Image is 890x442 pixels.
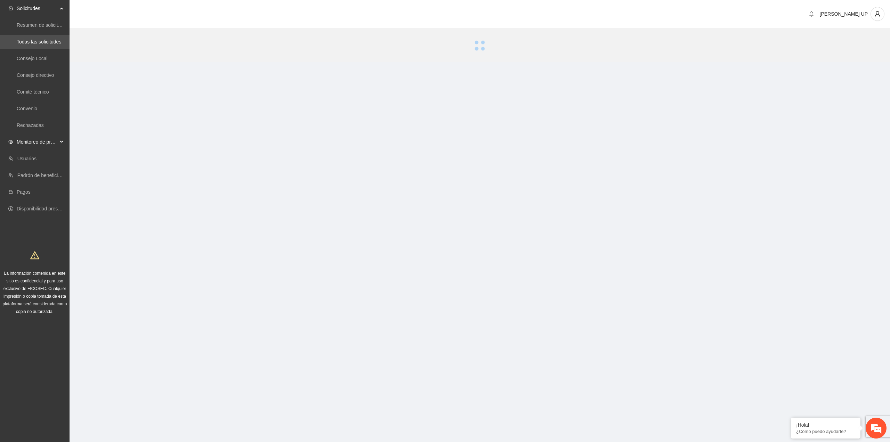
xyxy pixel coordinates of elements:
[17,89,49,95] a: Comité técnico
[796,422,855,428] div: ¡Hola!
[806,8,817,19] button: bell
[17,39,61,45] a: Todas las solicitudes
[17,56,48,61] a: Consejo Local
[17,106,37,111] a: Convenio
[17,1,58,15] span: Solicitudes
[17,122,44,128] a: Rechazadas
[40,93,96,163] span: Estamos en línea.
[3,271,67,314] span: La información contenida en este sitio es confidencial y para uso exclusivo de FICOSEC. Cualquier...
[30,251,39,260] span: warning
[17,189,31,195] a: Pagos
[8,139,13,144] span: eye
[820,11,868,17] span: [PERSON_NAME] UP
[871,7,884,21] button: user
[3,190,132,214] textarea: Escriba su mensaje y pulse “Intro”
[871,11,884,17] span: user
[36,35,117,45] div: Chatee con nosotros ahora
[17,172,68,178] a: Padrón de beneficiarios
[17,206,76,211] a: Disponibilidad presupuestal
[17,135,58,149] span: Monitoreo de proyectos
[17,156,37,161] a: Usuarios
[796,429,855,434] p: ¿Cómo puedo ayudarte?
[806,11,817,17] span: bell
[8,6,13,11] span: inbox
[17,72,54,78] a: Consejo directivo
[114,3,131,20] div: Minimizar ventana de chat en vivo
[17,22,95,28] a: Resumen de solicitudes por aprobar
